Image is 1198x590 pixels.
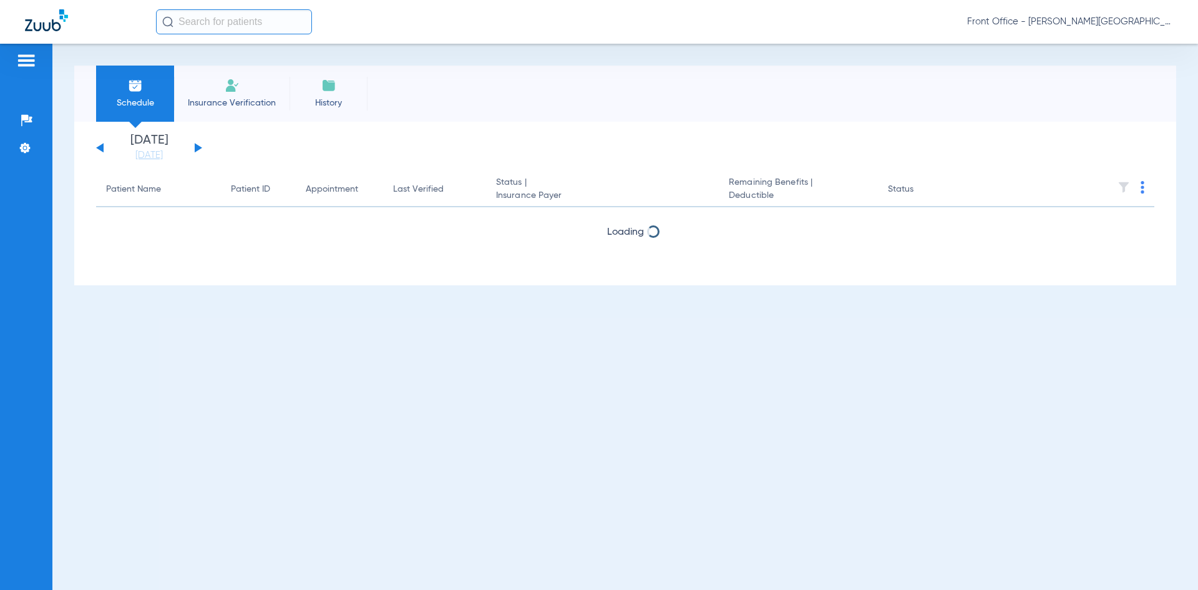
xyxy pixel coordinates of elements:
[729,189,867,202] span: Deductible
[106,183,211,196] div: Patient Name
[306,183,373,196] div: Appointment
[112,149,187,162] a: [DATE]
[231,183,270,196] div: Patient ID
[16,53,36,68] img: hamburger-icon
[719,172,877,207] th: Remaining Benefits |
[967,16,1173,28] span: Front Office - [PERSON_NAME][GEOGRAPHIC_DATA] Dental Care
[878,172,962,207] th: Status
[393,183,476,196] div: Last Verified
[496,189,709,202] span: Insurance Payer
[299,97,358,109] span: History
[607,227,644,237] span: Loading
[128,78,143,93] img: Schedule
[162,16,173,27] img: Search Icon
[225,78,240,93] img: Manual Insurance Verification
[106,183,161,196] div: Patient Name
[321,78,336,93] img: History
[393,183,444,196] div: Last Verified
[1118,181,1130,194] img: filter.svg
[183,97,280,109] span: Insurance Verification
[25,9,68,31] img: Zuub Logo
[105,97,165,109] span: Schedule
[306,183,358,196] div: Appointment
[231,183,286,196] div: Patient ID
[486,172,719,207] th: Status |
[1141,181,1144,194] img: group-dot-blue.svg
[156,9,312,34] input: Search for patients
[112,134,187,162] li: [DATE]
